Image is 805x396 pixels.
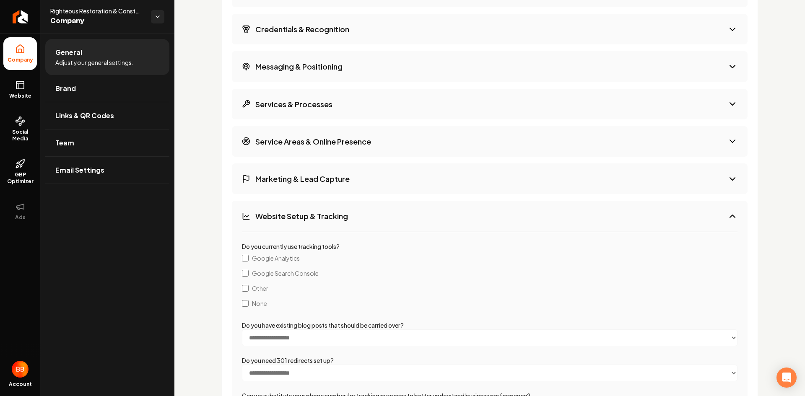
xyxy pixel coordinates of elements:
img: Rebolt Logo [13,10,28,23]
span: Links & QR Codes [55,111,114,121]
a: Social Media [3,109,37,149]
span: Company [4,57,36,63]
span: Company [50,15,144,27]
span: Google Search Console [252,269,319,277]
span: Social Media [3,129,37,142]
input: Other [242,285,249,292]
button: Service Areas & Online Presence [232,126,748,157]
span: Account [9,381,32,388]
a: GBP Optimizer [3,152,37,192]
h3: Service Areas & Online Presence [255,136,371,147]
a: Website [3,73,37,106]
span: Brand [55,83,76,93]
button: Website Setup & Tracking [232,201,748,231]
span: None [252,299,267,308]
button: Ads [3,195,37,228]
a: Email Settings [45,157,169,184]
h3: Marketing & Lead Capture [255,173,350,184]
button: Marketing & Lead Capture [232,163,748,194]
h3: Services & Processes [255,99,332,109]
button: Services & Processes [232,89,748,119]
label: Do you need 301 redirects set up? [242,357,334,364]
input: None [242,300,249,307]
span: Google Analytics [252,254,300,262]
label: Do you currently use tracking tools? [242,243,340,250]
button: Credentials & Recognition [232,14,748,44]
label: Do you have existing blog posts that should be carried over? [242,321,404,329]
h3: Messaging & Positioning [255,61,343,72]
h3: Credentials & Recognition [255,24,349,34]
span: Adjust your general settings. [55,58,133,67]
button: Messaging & Positioning [232,51,748,82]
a: Brand [45,75,169,102]
input: Google Analytics [242,255,249,261]
span: Other [252,284,268,292]
input: Google Search Console [242,270,249,277]
span: Team [55,138,74,148]
img: Bryan Buchanan [12,361,29,378]
a: Team [45,129,169,156]
button: Open user button [12,361,29,378]
span: Email Settings [55,165,104,175]
span: Ads [12,214,29,221]
h3: Website Setup & Tracking [255,211,348,221]
span: Righteous Restoration & Construction [50,7,144,15]
a: Links & QR Codes [45,102,169,129]
span: General [55,47,82,57]
span: Website [6,93,35,99]
span: GBP Optimizer [3,171,37,185]
div: Open Intercom Messenger [776,368,797,388]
